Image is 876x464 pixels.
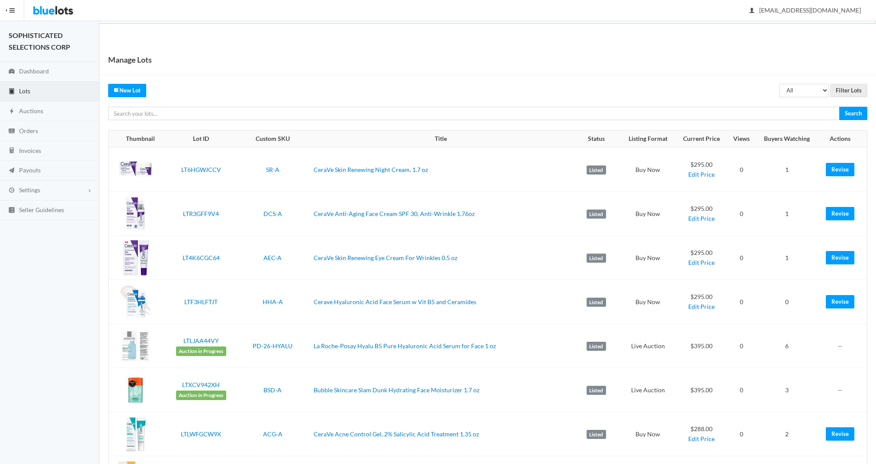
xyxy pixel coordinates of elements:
[755,368,818,412] td: 3
[109,130,167,148] th: Thumbnail
[19,107,43,114] span: Auctions
[183,254,220,261] a: LT4K6CGC64
[587,165,606,175] label: Listed
[183,210,219,217] a: LTR3GFF9V4
[182,381,220,388] a: LTXCV942XH
[620,368,675,412] td: Live Auction
[675,236,728,280] td: $295.00
[728,130,755,148] th: Views
[263,430,282,438] a: ACG-A
[263,210,282,217] a: DCS-A
[7,187,16,195] ion-icon: cog
[748,7,756,15] ion-icon: person
[19,127,38,134] span: Orders
[314,386,479,394] a: Bubble Skincare Slam Dunk Hydrating Face Moisturizer 1.7 oz
[183,337,219,344] a: LTLJAA44VY
[314,210,475,217] a: CeraVe Anti-Aging Face Cream SPF 30, Anti-Wrinkle 1.76oz
[587,298,606,307] label: Listed
[839,107,867,120] input: Search
[7,207,16,215] ion-icon: list box
[19,166,41,174] span: Payouts
[19,147,41,154] span: Invoices
[181,430,221,438] a: LTLWFGCW9X
[728,368,755,412] td: 0
[176,346,226,356] span: Auction in Progress
[19,67,49,75] span: Dashboard
[9,31,70,51] strong: SOPHISTICATED SELECTIONS CORP
[826,427,854,441] a: Revise
[755,192,818,236] td: 1
[728,324,755,368] td: 0
[675,280,728,324] td: $295.00
[755,412,818,456] td: 2
[184,298,218,305] a: LTF3HLFTJT
[728,412,755,456] td: 0
[728,236,755,280] td: 0
[19,206,64,213] span: Seller Guidelines
[826,295,854,308] a: Revise
[263,298,283,305] a: HHA-A
[310,130,572,148] th: Title
[620,236,675,280] td: Buy Now
[818,368,867,412] td: --
[314,298,476,305] a: Cerave Hyaluronic Acid Face Serum w Vit B5 and Ceramides
[108,53,152,66] h1: Manage Lots
[587,342,606,351] label: Listed
[314,254,457,261] a: CeraVe Skin Renewing Eye Cream For Wrinkles 0.5 oz
[19,87,30,95] span: Lots
[7,167,16,175] ion-icon: paper plane
[263,386,282,394] a: BSD-A
[826,251,854,264] a: Revise
[688,171,715,178] a: Edit Price
[728,280,755,324] td: 0
[826,163,854,176] a: Revise
[755,130,818,148] th: Buyers Watching
[7,147,16,155] ion-icon: calculator
[114,87,119,92] ion-icon: create
[688,303,715,310] a: Edit Price
[755,147,818,192] td: 1
[314,166,428,173] a: CeraVe Skin Renewing Night Cream, 1.7 oz
[266,166,279,173] a: SR-A
[675,130,728,148] th: Current Price
[750,6,861,14] span: [EMAIL_ADDRESS][DOMAIN_NAME]
[675,324,728,368] td: $395.00
[108,107,840,120] input: Search your lots...
[176,391,226,400] span: Auction in Progress
[314,430,479,438] a: CeraVe Acne Control Gel, 2% Salicylic Acid Treatment 1.35 oz
[167,130,235,148] th: Lot ID
[587,430,606,439] label: Listed
[620,192,675,236] td: Buy Now
[620,147,675,192] td: Buy Now
[587,386,606,395] label: Listed
[253,342,292,350] a: PD-26-HYALU
[587,254,606,263] label: Listed
[572,130,620,148] th: Status
[755,280,818,324] td: 0
[675,192,728,236] td: $295.00
[620,280,675,324] td: Buy Now
[7,88,16,96] ion-icon: clipboard
[263,254,282,261] a: AEC-A
[728,192,755,236] td: 0
[7,68,16,76] ion-icon: speedometer
[620,324,675,368] td: Live Auction
[688,215,715,222] a: Edit Price
[7,108,16,116] ion-icon: flash
[19,186,40,194] span: Settings
[675,147,728,192] td: $295.00
[314,342,496,350] a: La Roche-Posay Hyalu B5 Pure Hyaluronic Acid Serum for Face 1 oz
[620,412,675,456] td: Buy Now
[830,84,867,97] input: Filter Lots
[755,236,818,280] td: 1
[7,127,16,136] ion-icon: cash
[818,130,867,148] th: Actions
[675,412,728,456] td: $288.00
[728,147,755,192] td: 0
[818,324,867,368] td: --
[620,130,675,148] th: Listing Format
[688,435,715,442] a: Edit Price
[755,324,818,368] td: 6
[181,166,221,173] a: LT6HGWJCCV
[688,259,715,266] a: Edit Price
